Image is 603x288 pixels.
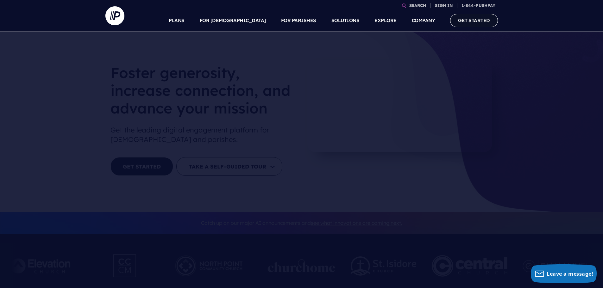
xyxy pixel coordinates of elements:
[169,9,185,32] a: PLANS
[412,9,435,32] a: COMPANY
[374,9,397,32] a: EXPLORE
[281,9,316,32] a: FOR PARISHES
[531,264,597,283] button: Leave a message!
[200,9,266,32] a: FOR [DEMOGRAPHIC_DATA]
[331,9,360,32] a: SOLUTIONS
[450,14,498,27] a: GET STARTED
[547,270,594,277] span: Leave a message!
